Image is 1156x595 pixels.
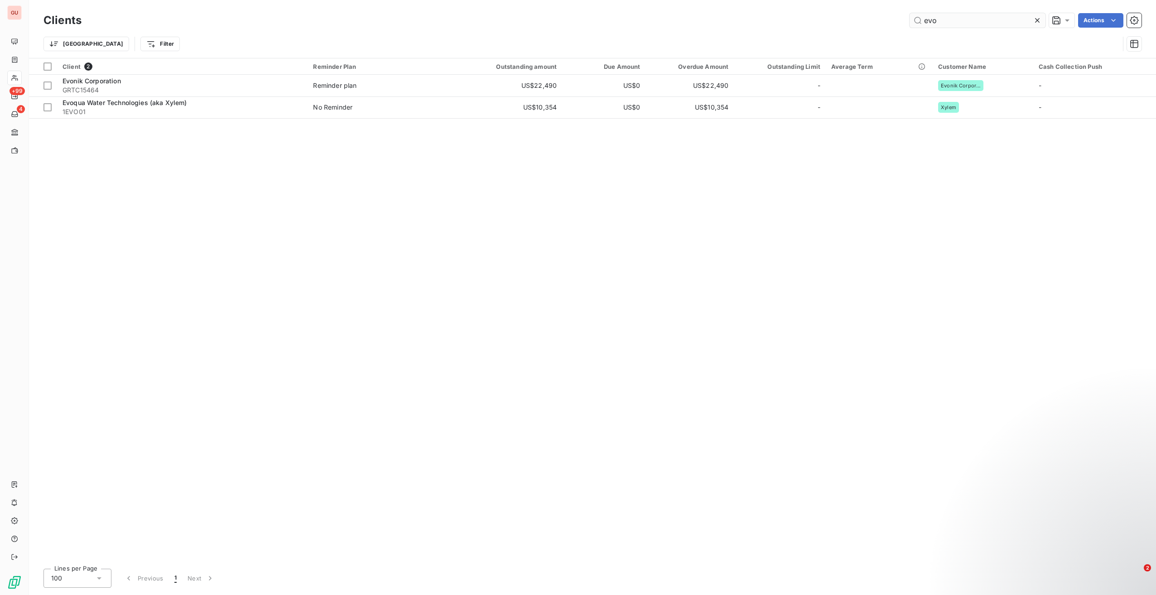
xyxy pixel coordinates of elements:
button: Next [182,569,220,588]
td: US$10,354 [443,96,562,118]
button: Previous [119,569,169,588]
span: Evonik Corporation [63,77,121,85]
span: GRTC15464 [63,86,302,95]
span: - [818,103,820,112]
div: Outstanding Limit [739,63,820,70]
button: 1 [169,569,182,588]
iframe: Intercom live chat [1125,564,1147,586]
span: +99 [10,87,25,95]
div: Customer Name [938,63,1028,70]
span: - [818,81,820,90]
span: - [1039,103,1041,111]
h3: Clients [43,12,82,29]
div: Cash Collection Push [1039,63,1151,70]
div: Reminder Plan [313,63,438,70]
button: Filter [140,37,180,51]
div: GU [7,5,22,20]
td: US$22,490 [443,75,562,96]
span: 100 [51,574,62,583]
iframe: Intercom notifications message [975,507,1156,571]
span: 2 [84,62,92,71]
td: US$10,354 [646,96,734,118]
div: Average Term [831,63,927,70]
img: Logo LeanPay [7,575,22,590]
span: 4 [17,105,25,113]
div: No Reminder [313,103,352,112]
span: 1EVO01 [63,107,302,116]
span: 1 [174,574,177,583]
span: Evoqua Water Technologies (aka Xylem) [63,99,187,106]
span: - [1039,82,1041,89]
div: Reminder plan [313,81,356,90]
button: [GEOGRAPHIC_DATA] [43,37,129,51]
span: Client [63,63,81,70]
input: Search [910,13,1045,28]
span: Xylem [941,105,956,110]
div: Outstanding amount [449,63,557,70]
td: US$0 [562,96,645,118]
td: US$0 [562,75,645,96]
span: Evonik Corporation [941,83,981,88]
div: Due Amount [568,63,640,70]
span: 2 [1144,564,1151,571]
div: Overdue Amount [651,63,729,70]
button: Actions [1078,13,1123,28]
td: US$22,490 [646,75,734,96]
